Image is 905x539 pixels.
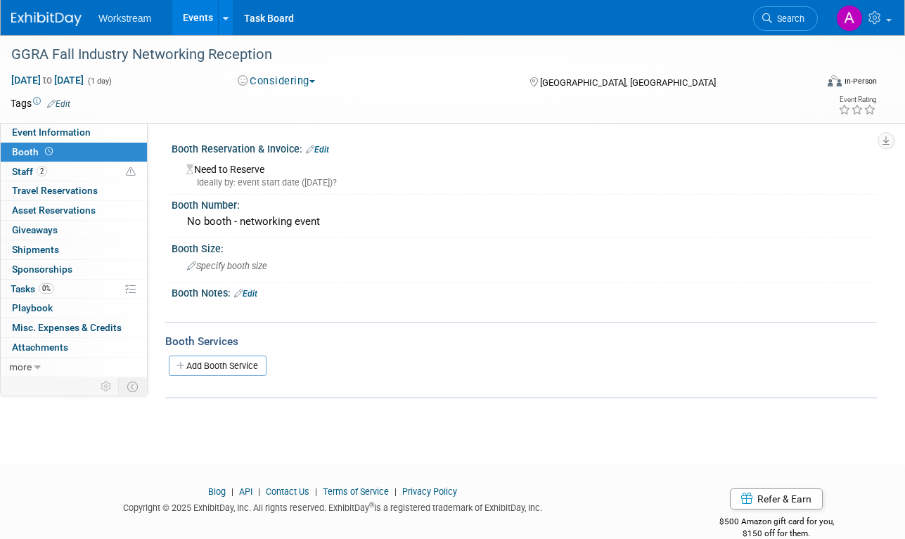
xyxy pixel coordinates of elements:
[836,5,863,32] img: Annabelle Gu
[12,166,47,177] span: Staff
[838,96,876,103] div: Event Rating
[1,123,147,142] a: Event Information
[1,201,147,220] a: Asset Reservations
[182,159,866,189] div: Need to Reserve
[47,99,70,109] a: Edit
[208,486,226,497] a: Blog
[12,224,58,235] span: Giveaways
[402,486,457,497] a: Privacy Policy
[119,377,148,396] td: Toggle Event Tabs
[1,260,147,279] a: Sponsorships
[37,166,47,176] span: 2
[753,6,818,31] a: Search
[234,289,257,299] a: Edit
[750,73,877,94] div: Event Format
[12,322,122,333] span: Misc. Expenses & Credits
[239,486,252,497] a: API
[172,238,877,256] div: Booth Size:
[11,12,82,26] img: ExhibitDay
[828,75,842,86] img: Format-Inperson.png
[306,145,329,155] a: Edit
[94,377,119,396] td: Personalize Event Tab Strip
[12,126,91,138] span: Event Information
[41,74,54,86] span: to
[182,211,866,233] div: No booth - networking event
[228,486,237,497] span: |
[255,486,264,497] span: |
[39,283,54,294] span: 0%
[1,162,147,181] a: Staff2
[233,74,321,89] button: Considering
[676,507,878,539] div: $500 Amazon gift card for you,
[12,185,98,196] span: Travel Reservations
[730,488,823,509] a: Refer & Earn
[98,13,151,24] span: Workstream
[1,299,147,318] a: Playbook
[11,283,54,294] span: Tasks
[11,498,655,514] div: Copyright © 2025 ExhibitDay, Inc. All rights reserved. ExhibitDay is a registered trademark of Ex...
[172,195,877,212] div: Booth Number:
[1,221,147,240] a: Giveaways
[172,138,877,157] div: Booth Reservation & Invoice:
[540,77,716,88] span: [GEOGRAPHIC_DATA], [GEOGRAPHIC_DATA]
[1,318,147,337] a: Misc. Expenses & Credits
[12,204,96,216] span: Asset Reservations
[126,166,136,178] span: Potential Scheduling Conflict -- at least one attendee is tagged in another overlapping event.
[1,181,147,200] a: Travel Reservations
[772,13,804,24] span: Search
[187,261,267,271] span: Specify booth size
[42,146,56,157] span: Booth not reserved yet
[369,501,374,509] sup: ®
[1,240,147,259] a: Shipments
[9,361,32,372] span: more
[169,356,267,376] a: Add Booth Service
[12,264,72,275] span: Sponsorships
[1,143,147,162] a: Booth
[391,486,400,497] span: |
[12,244,59,255] span: Shipments
[12,146,56,157] span: Booth
[12,342,68,353] span: Attachments
[844,76,877,86] div: In-Person
[11,74,84,86] span: [DATE] [DATE]
[11,96,70,110] td: Tags
[172,283,877,301] div: Booth Notes:
[165,334,877,349] div: Booth Services
[1,358,147,377] a: more
[1,280,147,299] a: Tasks0%
[86,77,112,86] span: (1 day)
[6,42,803,67] div: GGRA Fall Industry Networking Reception
[266,486,309,497] a: Contact Us
[312,486,321,497] span: |
[1,338,147,357] a: Attachments
[12,302,53,313] span: Playbook
[186,176,866,189] div: Ideally by: event start date ([DATE])?
[323,486,389,497] a: Terms of Service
